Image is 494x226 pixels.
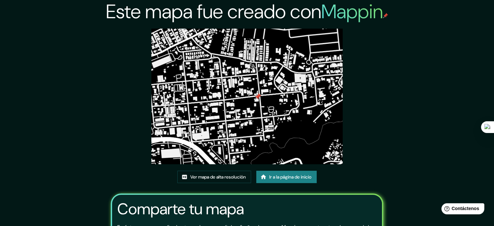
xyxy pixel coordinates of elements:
a: Ver mapa de alta resolución [177,171,251,183]
font: Ver mapa de alta resolución [190,174,246,180]
img: pin de mapeo [383,13,388,18]
img: created-map [151,29,343,164]
font: Comparte tu mapa [117,199,244,219]
font: Ir a la página de inicio [269,174,311,180]
iframe: Lanzador de widgets de ayuda [436,201,487,219]
a: Ir a la página de inicio [256,171,317,183]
